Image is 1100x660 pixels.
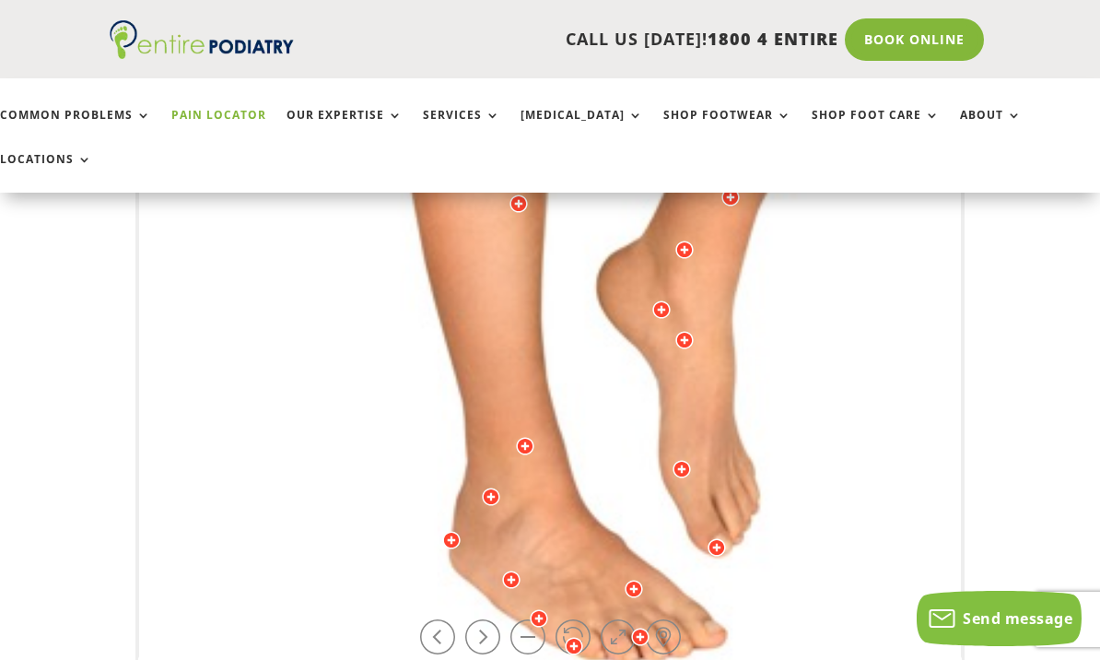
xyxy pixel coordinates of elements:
a: Shop Foot Care [812,109,940,148]
a: About [960,109,1022,148]
p: CALL US [DATE]! [305,28,837,52]
a: Play / Stop [556,619,591,654]
span: 1800 4 ENTIRE [708,28,838,50]
button: Send message [917,591,1082,646]
a: Full Screen on / off [601,619,636,654]
a: Hot-spots on / off [646,619,681,654]
a: Pain Locator [171,109,266,148]
a: Services [423,109,500,148]
a: Rotate left [420,619,455,654]
a: Our Expertise [287,109,403,148]
img: logo (1) [110,20,294,59]
a: Zoom in / out [510,619,545,654]
a: Rotate right [465,619,500,654]
a: [MEDICAL_DATA] [521,109,643,148]
a: Shop Footwear [663,109,791,148]
span: Send message [963,608,1072,629]
a: Entire Podiatry [110,44,294,63]
a: Book Online [845,18,984,61]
